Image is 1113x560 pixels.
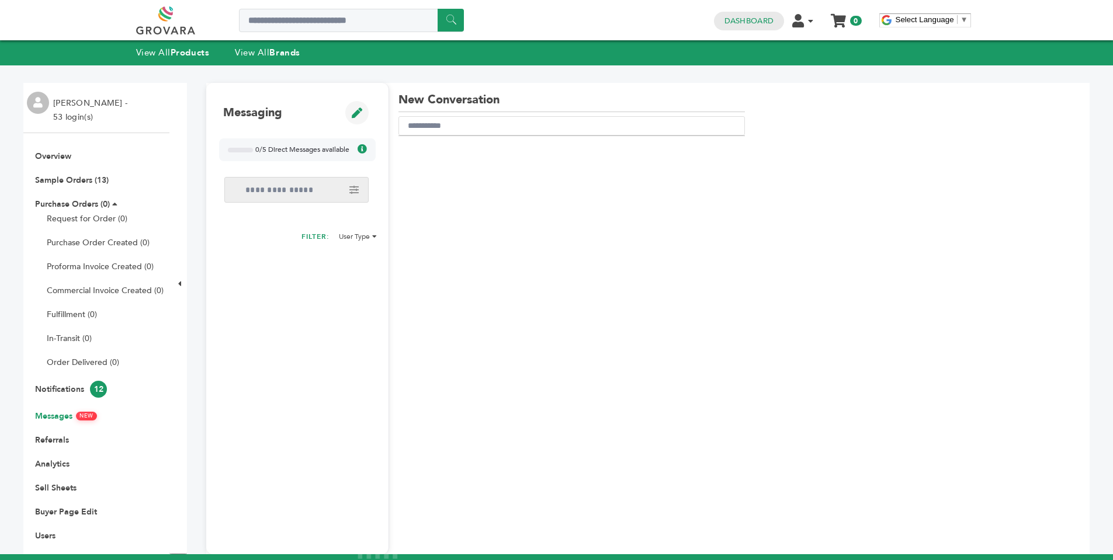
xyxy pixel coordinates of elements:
[35,411,97,422] a: MessagesNEW
[47,357,119,368] a: Order Delivered (0)
[47,213,127,224] a: Request for Order (0)
[831,11,845,23] a: My Cart
[339,232,377,241] li: User Type
[850,16,861,26] span: 0
[35,458,70,469] a: Analytics
[235,47,300,58] a: View AllBrands
[47,285,164,296] a: Commercial Invoice Created (0)
[35,151,71,162] a: Overview
[35,434,69,446] a: Referrals
[957,15,958,24] span: ​
[301,232,330,245] h2: FILTER:
[47,309,97,320] a: Fulfillment (0)
[896,15,968,24] a: Select Language​
[35,506,97,517] a: Buyer Page Edit
[76,412,97,420] span: NEW
[27,92,49,114] img: profile.png
[255,145,349,155] span: 0/5 Direct Messages available
[224,177,369,203] input: Search messages
[269,47,300,58] strong: Brands
[90,381,107,398] span: 12
[896,15,954,24] span: Select Language
[35,175,109,186] a: Sample Orders (13)
[35,199,110,210] a: Purchase Orders (0)
[35,530,56,541] a: Users
[35,482,77,493] a: Sell Sheets
[239,9,464,32] input: Search a product or brand...
[47,237,150,248] a: Purchase Order Created (0)
[47,261,154,272] a: Proforma Invoice Created (0)
[35,384,107,395] a: Notifications12
[398,92,745,112] h1: New Conversation
[171,47,209,58] strong: Products
[961,15,968,24] span: ▼
[724,16,774,26] a: Dashboard
[223,105,282,120] h1: Messaging
[136,47,210,58] a: View AllProducts
[53,96,130,124] li: [PERSON_NAME] - 53 login(s)
[47,333,92,344] a: In-Transit (0)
